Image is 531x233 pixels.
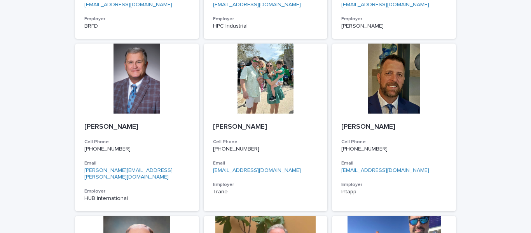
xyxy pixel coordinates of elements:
[341,182,447,188] h3: Employer
[341,2,429,7] a: [EMAIL_ADDRESS][DOMAIN_NAME]
[75,44,199,211] a: [PERSON_NAME]Cell Phone[PHONE_NUMBER]Email[PERSON_NAME][EMAIL_ADDRESS][PERSON_NAME][DOMAIN_NAME]E...
[341,139,447,145] h3: Cell Phone
[213,2,301,7] a: [EMAIL_ADDRESS][DOMAIN_NAME]
[213,160,318,166] h3: Email
[84,16,190,22] h3: Employer
[213,139,318,145] h3: Cell Phone
[341,189,447,195] p: Intapp
[213,189,318,195] p: Trane
[213,123,318,131] p: [PERSON_NAME]
[213,146,259,152] a: [PHONE_NUMBER]
[84,168,173,180] a: [PERSON_NAME][EMAIL_ADDRESS][PERSON_NAME][DOMAIN_NAME]
[84,188,190,194] h3: Employer
[341,23,447,30] p: [PERSON_NAME]
[84,123,190,131] p: [PERSON_NAME]
[332,44,456,211] a: [PERSON_NAME]Cell Phone[PHONE_NUMBER]Email[EMAIL_ADDRESS][DOMAIN_NAME]EmployerIntapp
[341,16,447,22] h3: Employer
[84,23,190,30] p: BRFD
[84,146,131,152] a: [PHONE_NUMBER]
[84,2,172,7] a: [EMAIL_ADDRESS][DOMAIN_NAME]
[84,160,190,166] h3: Email
[213,16,318,22] h3: Employer
[84,139,190,145] h3: Cell Phone
[341,123,447,131] p: [PERSON_NAME]
[84,195,190,202] p: HUB International
[204,44,328,211] a: [PERSON_NAME]Cell Phone[PHONE_NUMBER]Email[EMAIL_ADDRESS][DOMAIN_NAME]EmployerTrane
[341,168,429,173] a: [EMAIL_ADDRESS][DOMAIN_NAME]
[213,168,301,173] a: [EMAIL_ADDRESS][DOMAIN_NAME]
[213,182,318,188] h3: Employer
[341,146,388,152] a: [PHONE_NUMBER]
[213,23,318,30] p: HPC Industrial
[341,160,447,166] h3: Email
